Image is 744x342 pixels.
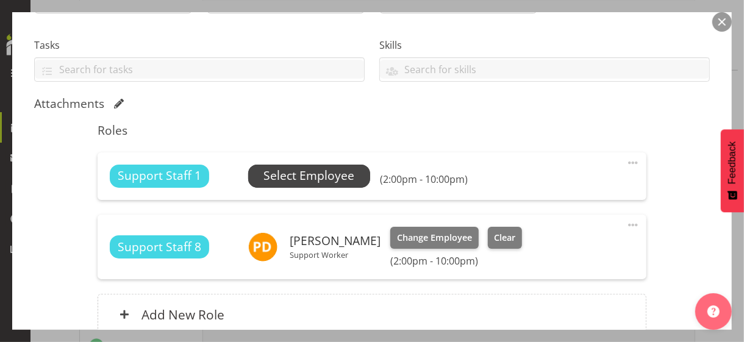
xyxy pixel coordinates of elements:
label: Skills [379,38,710,52]
h6: (2:00pm - 10:00pm) [390,255,522,267]
span: Clear [494,231,515,244]
span: Change Employee [397,231,472,244]
span: Select Employee [263,167,354,185]
img: help-xxl-2.png [707,305,720,318]
h5: Roles [98,123,646,138]
button: Change Employee [390,227,479,249]
button: Clear [488,227,523,249]
h6: Add New Role [141,307,224,322]
h6: (2:00pm - 10:00pm) [380,173,468,185]
span: Support Staff 1 [118,167,201,185]
h5: Attachments [34,96,104,111]
p: Support Worker [290,250,381,260]
span: Support Staff 8 [118,238,201,256]
span: Feedback [727,141,738,184]
input: Search for tasks [35,60,364,79]
h6: [PERSON_NAME] [290,234,381,248]
img: patel-dhaval11437.jpg [248,232,277,262]
label: Tasks [34,38,365,52]
input: Search for skills [380,60,709,79]
button: Feedback - Show survey [721,129,744,212]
